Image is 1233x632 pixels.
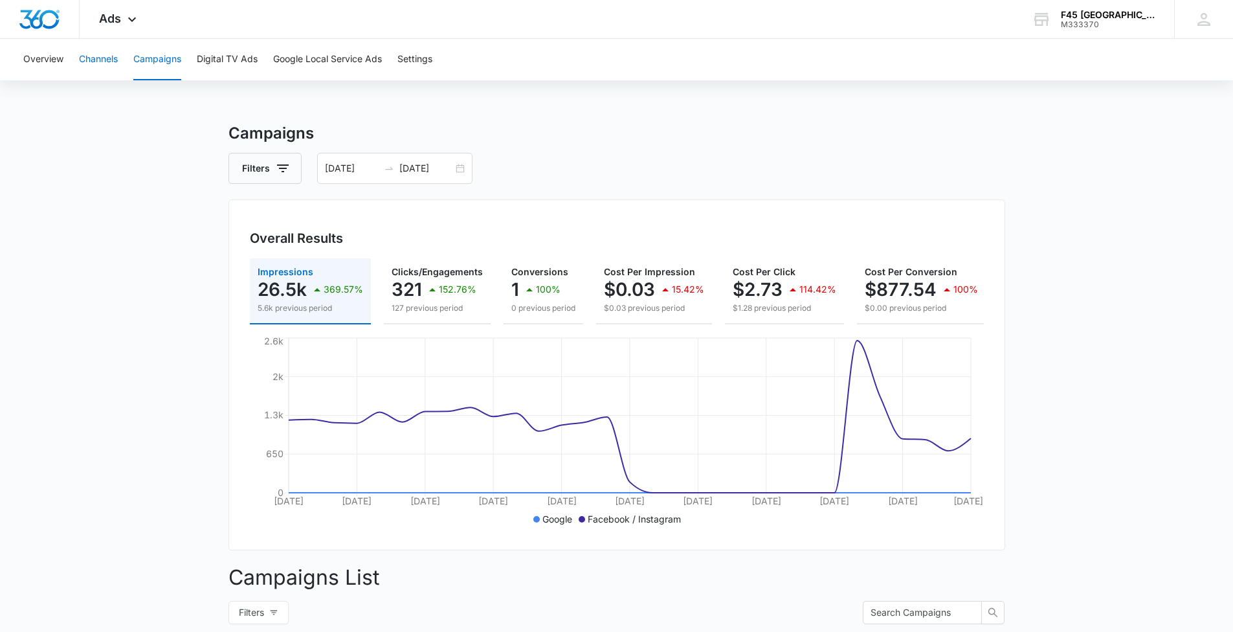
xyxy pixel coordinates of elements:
tspan: [DATE] [751,495,781,506]
button: Settings [397,39,432,80]
span: to [384,163,394,174]
h3: Overall Results [250,229,343,248]
tspan: [DATE] [546,495,576,506]
p: $1.28 previous period [733,302,836,314]
input: Start date [325,161,379,175]
p: $877.54 [865,279,937,300]
tspan: 2.6k [264,335,283,346]
input: End date [399,161,453,175]
p: 114.42% [799,285,836,294]
h3: Campaigns [228,122,1005,145]
p: 1 [511,279,519,300]
span: Conversions [511,266,568,277]
span: Cost Per Click [733,266,795,277]
p: $2.73 [733,279,783,300]
span: Impressions [258,266,313,277]
p: 100% [536,285,561,294]
div: account id [1061,20,1155,29]
span: Cost Per Conversion [865,266,957,277]
p: Campaigns List [228,562,1005,593]
span: Filters [239,605,264,620]
tspan: [DATE] [478,495,508,506]
p: Facebook / Instagram [588,512,681,526]
tspan: 2k [272,371,283,382]
button: Channels [79,39,118,80]
tspan: [DATE] [274,495,304,506]
button: Campaigns [133,39,181,80]
span: search [982,607,1004,618]
input: Search Campaigns [871,605,964,620]
tspan: [DATE] [953,495,983,506]
p: 0 previous period [511,302,575,314]
button: search [981,601,1005,624]
tspan: [DATE] [410,495,439,506]
tspan: [DATE] [819,495,849,506]
tspan: [DATE] [887,495,917,506]
span: swap-right [384,163,394,174]
span: Ads [99,12,121,25]
p: $0.03 [604,279,655,300]
p: 15.42% [672,285,704,294]
p: 369.57% [324,285,363,294]
button: Google Local Service Ads [273,39,382,80]
p: 5.6k previous period [258,302,363,314]
button: Overview [23,39,63,80]
p: 26.5k [258,279,307,300]
tspan: 1.3k [264,409,283,420]
p: $0.00 previous period [865,302,978,314]
p: 152.76% [439,285,476,294]
span: Cost Per Impression [604,266,695,277]
tspan: [DATE] [615,495,645,506]
tspan: 650 [266,448,283,459]
p: 127 previous period [392,302,483,314]
span: Clicks/Engagements [392,266,483,277]
tspan: [DATE] [683,495,713,506]
p: 321 [392,279,422,300]
div: account name [1061,10,1155,20]
tspan: 0 [278,487,283,498]
p: 100% [953,285,978,294]
tspan: [DATE] [342,495,372,506]
button: Filters [228,153,302,184]
p: Google [542,512,572,526]
p: $0.03 previous period [604,302,704,314]
button: Digital TV Ads [197,39,258,80]
button: Filters [228,601,289,624]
